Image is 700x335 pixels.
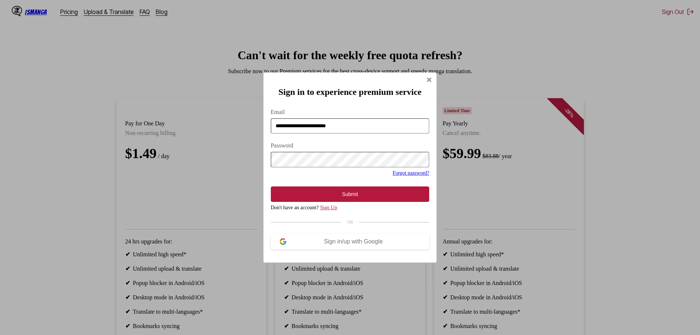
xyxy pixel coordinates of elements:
div: OR [271,220,430,225]
img: google-logo [280,238,286,245]
div: Sign in/up with Google [286,238,421,245]
img: Close [426,77,432,83]
label: Password [271,142,430,149]
label: Email [271,109,430,115]
a: Forgot password? [393,170,430,176]
button: Submit [271,186,430,202]
h2: Sign in to experience premium service [271,87,430,97]
button: Sign in/up with Google [271,234,430,249]
a: Sign Up [320,205,337,210]
div: Sign In Modal [263,72,437,263]
div: Don't have an account? [271,205,430,211]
